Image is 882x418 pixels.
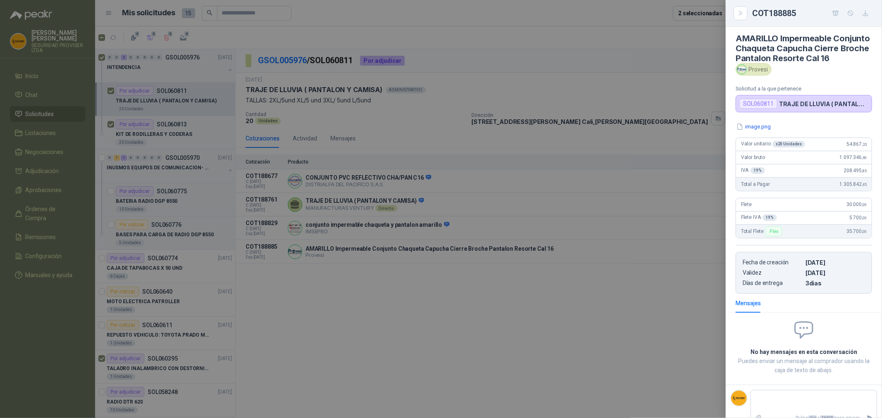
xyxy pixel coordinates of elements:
[741,214,777,221] span: Flete IVA
[736,8,746,18] button: Close
[772,141,805,147] div: x 20 Unidades
[844,168,867,173] span: 208.495
[862,182,867,187] span: ,45
[862,169,867,173] span: ,85
[737,65,746,74] img: Company Logo
[736,347,872,356] h2: No hay mensajes en esta conversación
[765,226,782,236] div: Flex
[743,280,802,287] p: Días de entrega
[840,181,867,187] span: 1.305.842
[862,216,867,220] span: ,00
[846,141,867,147] span: 54.867
[731,390,747,406] img: Company Logo
[849,215,867,221] span: 5.700
[741,181,770,187] span: Total a Pagar
[736,299,761,308] div: Mensajes
[862,155,867,160] span: ,60
[736,63,772,76] div: Provesi
[862,229,867,234] span: ,00
[779,100,868,107] p: TRAJE DE LLUVIA ( PANTALON Y CAMISA)
[741,167,765,174] span: IVA
[752,7,872,20] div: COT188885
[762,214,777,221] div: 19 %
[736,33,872,63] h4: AMARILLO Impermeable Conjunto Chaqueta Capucha Cierre Broche Pantalon Resorte Cal 16
[846,228,867,234] span: 35.700
[736,85,872,92] p: Solicitud a la que pertenece
[736,356,872,375] p: Puedes enviar un mensaje al comprador usando la caja de texto de abajo.
[741,154,765,160] span: Valor bruto
[846,202,867,207] span: 30.000
[741,202,752,207] span: Flete
[862,142,867,147] span: ,33
[743,259,802,266] p: Fecha de creación
[806,259,865,266] p: [DATE]
[806,280,865,287] p: 3 dias
[739,99,777,109] div: SOL060811
[741,141,805,147] span: Valor unitario
[840,154,867,160] span: 1.097.346
[741,226,784,236] span: Total Flete
[751,167,765,174] div: 19 %
[736,122,772,131] button: image.png
[806,269,865,276] p: [DATE]
[743,269,802,276] p: Validez
[862,202,867,207] span: ,00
